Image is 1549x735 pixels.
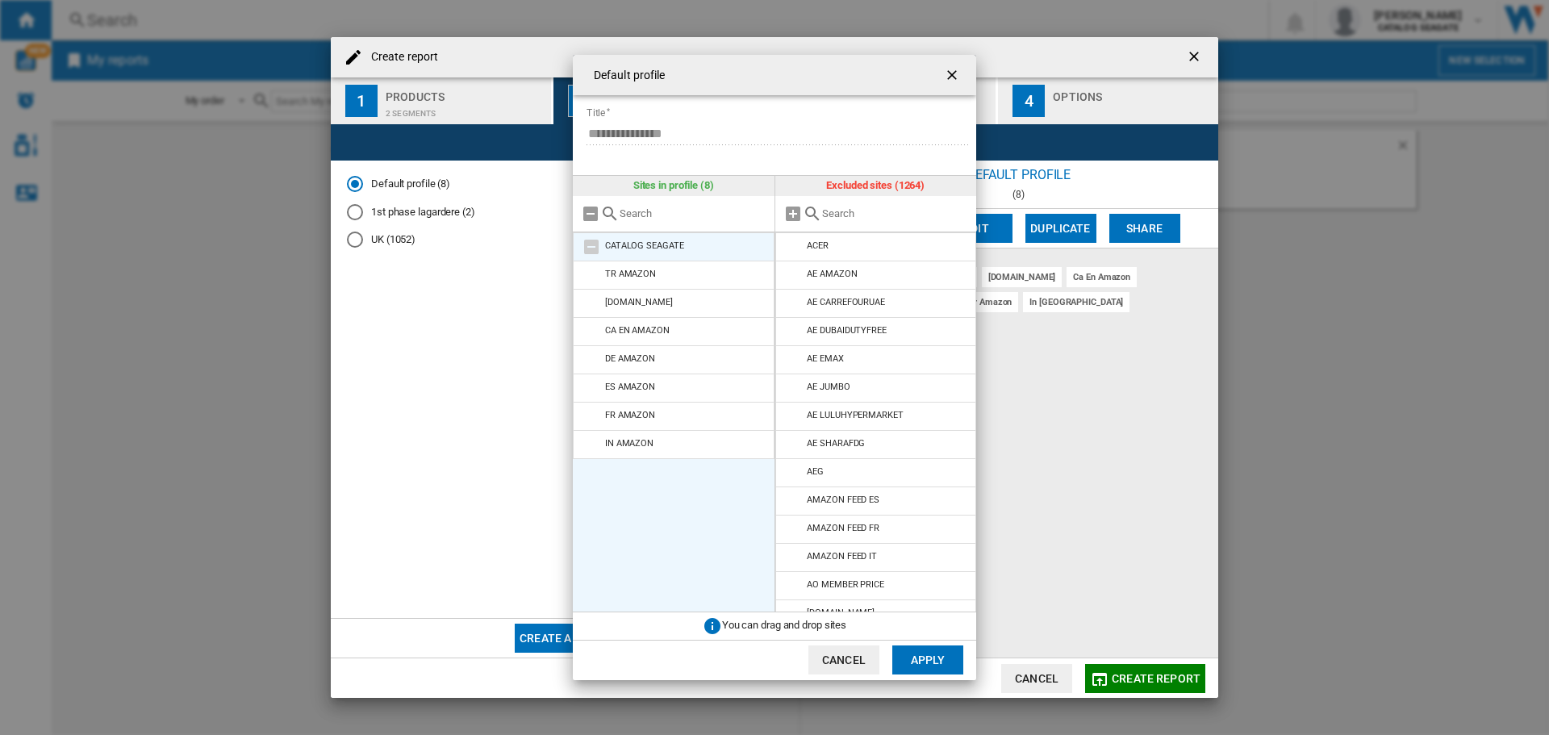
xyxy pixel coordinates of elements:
[807,353,843,364] div: AE EMAX
[807,269,857,279] div: AE AMAZON
[722,619,846,631] span: You can drag and drop sites
[605,438,653,449] div: IN AMAZON
[807,438,865,449] div: AE SHARAFDG
[620,207,766,219] input: Search
[937,59,970,91] button: getI18NText('BUTTONS.CLOSE_DIALOG')
[581,204,600,223] md-icon: Remove all
[807,382,850,392] div: AE JUMBO
[807,410,903,420] div: AE LULUHYPERMARKET
[807,551,877,562] div: AMAZON FEED IT
[808,645,879,674] button: Cancel
[605,325,670,336] div: CA EN AMAZON
[807,466,824,477] div: AEG
[783,204,803,223] md-icon: Add all
[605,382,655,392] div: ES AMAZON
[807,325,886,336] div: AE DUBAIDUTYFREE
[605,240,684,251] div: CATALOG SEAGATE
[807,579,884,590] div: AO MEMBER PRICE
[822,207,969,219] input: Search
[605,353,655,364] div: DE AMAZON
[944,67,963,86] ng-md-icon: getI18NText('BUTTONS.CLOSE_DIALOG')
[586,68,666,84] h4: Default profile
[605,297,673,307] div: [DOMAIN_NAME]
[807,608,875,618] div: [DOMAIN_NAME]
[775,176,977,195] div: Excluded sites (1264)
[807,523,879,533] div: AMAZON FEED FR
[573,176,774,195] div: Sites in profile (8)
[807,297,885,307] div: AE CARREFOURUAE
[892,645,963,674] button: Apply
[807,240,829,251] div: ACER
[605,269,656,279] div: TR AMAZON
[605,410,655,420] div: FR AMAZON
[807,495,879,505] div: AMAZON FEED ES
